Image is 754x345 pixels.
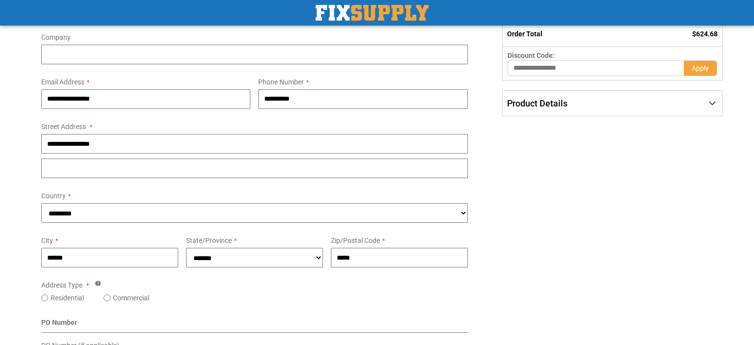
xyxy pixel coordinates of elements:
label: Commercial [113,293,149,303]
label: Residential [51,293,84,303]
span: Discount Code: [508,52,555,59]
span: Product Details [507,98,567,108]
span: Email Address [41,78,84,86]
span: City [41,237,53,244]
span: Country [41,192,66,200]
strong: Order Total [507,30,542,38]
span: Phone Number [258,78,304,86]
span: State/Province [186,237,232,244]
span: Zip/Postal Code [331,237,380,244]
span: Company [41,33,71,41]
span: $624.68 [692,30,718,38]
img: Fix Industrial Supply [316,5,429,21]
div: PO Number [41,318,468,333]
button: Apply [684,60,717,76]
span: Apply [692,64,709,72]
a: store logo [316,5,429,21]
span: Street Address [41,123,86,131]
span: Address Type [41,281,82,289]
